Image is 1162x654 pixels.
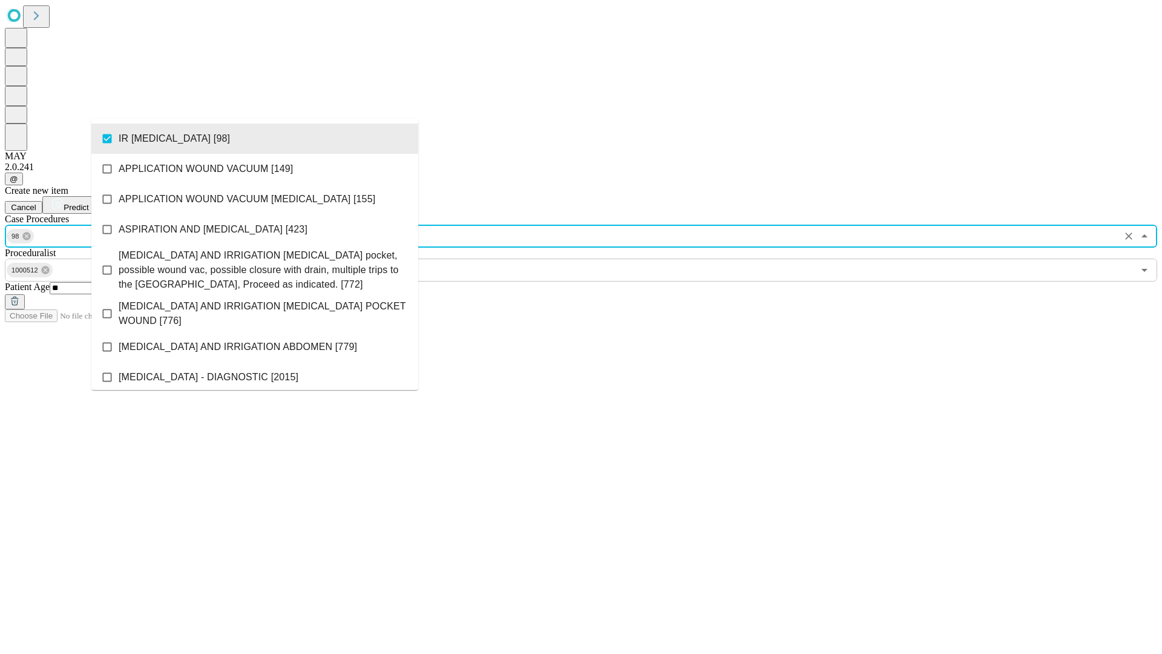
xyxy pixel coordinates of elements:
[7,229,34,243] div: 98
[64,203,88,212] span: Predict
[42,196,98,214] button: Predict
[5,248,56,258] span: Proceduralist
[119,222,307,237] span: ASPIRATION AND [MEDICAL_DATA] [423]
[119,162,293,176] span: APPLICATION WOUND VACUUM [149]
[119,370,298,385] span: [MEDICAL_DATA] - DIAGNOSTIC [2015]
[10,174,18,183] span: @
[119,299,409,328] span: [MEDICAL_DATA] AND IRRIGATION [MEDICAL_DATA] POCKET WOUND [776]
[119,192,375,206] span: APPLICATION WOUND VACUUM [MEDICAL_DATA] [155]
[5,201,42,214] button: Cancel
[1136,262,1153,279] button: Open
[5,151,1157,162] div: MAY
[119,248,409,292] span: [MEDICAL_DATA] AND IRRIGATION [MEDICAL_DATA] pocket, possible wound vac, possible closure with dr...
[5,162,1157,173] div: 2.0.241
[1136,228,1153,245] button: Close
[5,173,23,185] button: @
[7,263,53,277] div: 1000512
[5,214,69,224] span: Scheduled Procedure
[119,131,230,146] span: IR [MEDICAL_DATA] [98]
[7,263,43,277] span: 1000512
[5,185,68,196] span: Create new item
[1120,228,1137,245] button: Clear
[5,282,50,292] span: Patient Age
[7,230,24,243] span: 98
[11,203,36,212] span: Cancel
[119,340,357,354] span: [MEDICAL_DATA] AND IRRIGATION ABDOMEN [779]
